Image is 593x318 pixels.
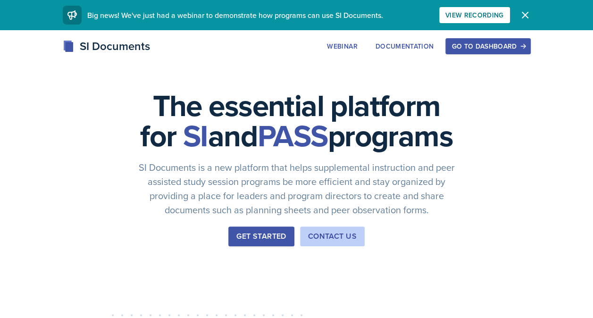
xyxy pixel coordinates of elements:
[451,42,524,50] div: Go to Dashboard
[236,231,286,242] div: Get Started
[63,38,150,55] div: SI Documents
[308,231,357,242] div: Contact Us
[228,226,294,246] button: Get Started
[87,10,383,20] span: Big news! We've just had a webinar to demonstrate how programs can use SI Documents.
[376,42,434,50] div: Documentation
[439,7,510,23] button: View Recording
[445,38,530,54] button: Go to Dashboard
[321,38,363,54] button: Webinar
[327,42,357,50] div: Webinar
[445,11,504,19] div: View Recording
[300,226,365,246] button: Contact Us
[369,38,440,54] button: Documentation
